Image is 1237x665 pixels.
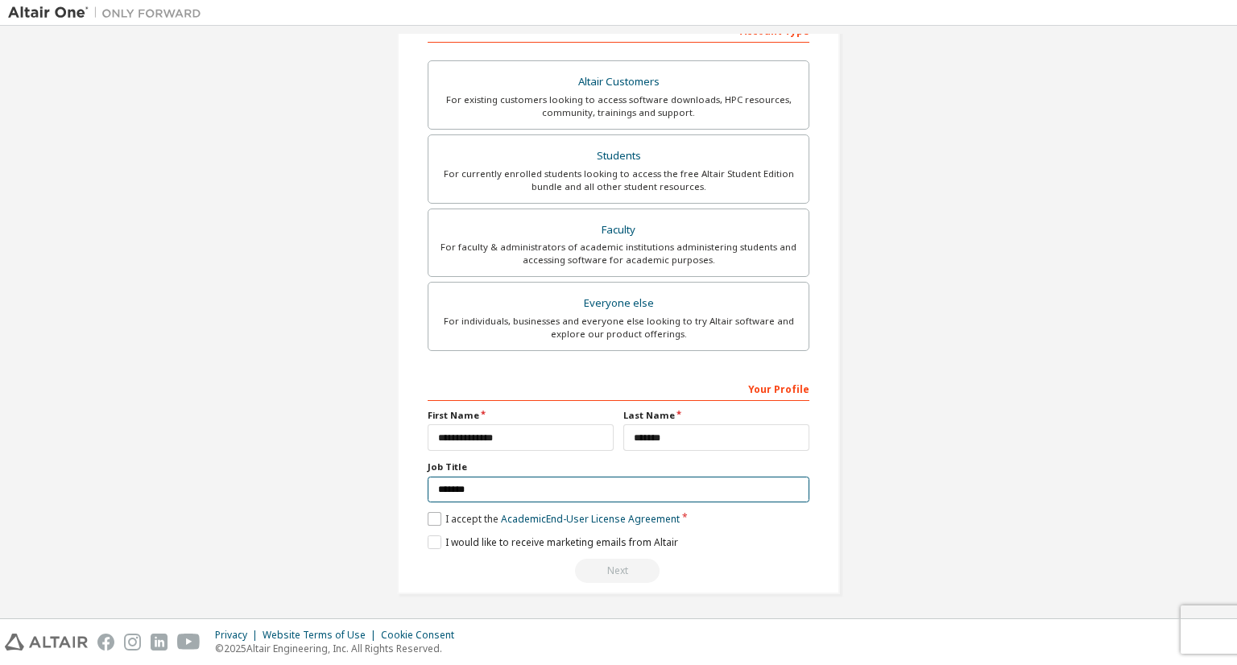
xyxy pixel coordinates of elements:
[438,93,799,119] div: For existing customers looking to access software downloads, HPC resources, community, trainings ...
[428,375,809,401] div: Your Profile
[428,461,809,473] label: Job Title
[438,241,799,266] div: For faculty & administrators of academic institutions administering students and accessing softwa...
[501,512,680,526] a: Academic End-User License Agreement
[263,629,381,642] div: Website Terms of Use
[151,634,168,651] img: linkedin.svg
[124,634,141,651] img: instagram.svg
[623,409,809,422] label: Last Name
[428,512,680,526] label: I accept the
[215,629,263,642] div: Privacy
[177,634,201,651] img: youtube.svg
[428,559,809,583] div: Read and acccept EULA to continue
[8,5,209,21] img: Altair One
[97,634,114,651] img: facebook.svg
[438,292,799,315] div: Everyone else
[438,71,799,93] div: Altair Customers
[5,634,88,651] img: altair_logo.svg
[215,642,464,655] p: © 2025 Altair Engineering, Inc. All Rights Reserved.
[428,535,678,549] label: I would like to receive marketing emails from Altair
[438,167,799,193] div: For currently enrolled students looking to access the free Altair Student Edition bundle and all ...
[438,219,799,242] div: Faculty
[381,629,464,642] div: Cookie Consent
[438,315,799,341] div: For individuals, businesses and everyone else looking to try Altair software and explore our prod...
[438,145,799,167] div: Students
[428,409,614,422] label: First Name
